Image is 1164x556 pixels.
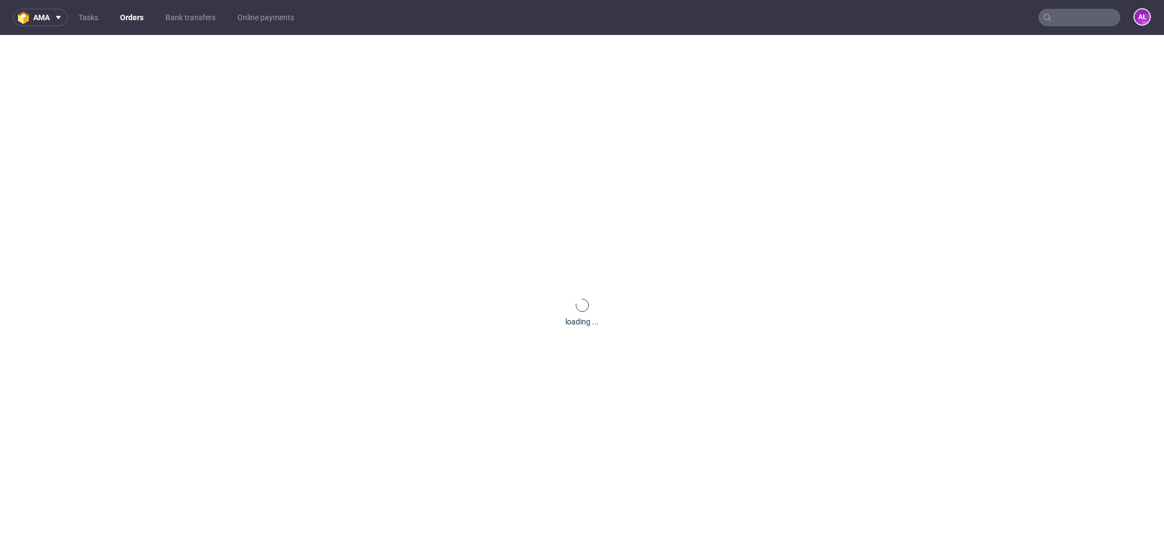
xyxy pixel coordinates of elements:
a: Orders [114,9,150,26]
span: ama [33,14,50,21]
button: ama [13,9,68,26]
a: Bank transfers [159,9,222,26]
img: logo [18,11,33,24]
div: loading ... [565,316,599,327]
figcaption: AŁ [1135,9,1150,25]
a: Online payments [231,9,301,26]
a: Tasks [72,9,105,26]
